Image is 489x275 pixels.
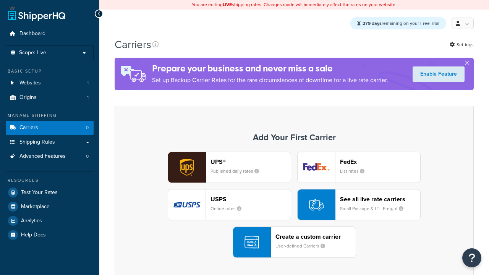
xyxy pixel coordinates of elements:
[462,248,481,267] button: Open Resource Center
[244,235,259,249] img: icon-carrier-custom-c93b8a24.svg
[6,91,94,105] li: Origins
[6,76,94,90] a: Websites 1
[6,112,94,119] div: Manage Shipping
[115,37,151,52] h1: Carriers
[275,233,356,240] header: Create a custom carrier
[6,177,94,184] div: Resources
[6,186,94,199] a: Test Your Rates
[21,189,58,196] span: Test Your Rates
[152,62,388,75] h4: Prepare your business and never miss a sale
[87,80,89,86] span: 1
[168,189,291,220] button: usps logoUSPSOnline rates
[86,153,89,160] span: 0
[21,232,46,238] span: Help Docs
[6,200,94,214] a: Marketplace
[6,121,94,135] li: Carriers
[123,133,466,142] h3: Add Your First Carrier
[21,204,50,210] span: Marketplace
[413,66,465,82] a: Enable Feature
[340,205,410,212] small: Small Package & LTL Freight
[297,152,421,183] button: fedEx logoFedExList rates
[340,196,420,203] header: See all live rate carriers
[86,125,89,131] span: 0
[19,125,38,131] span: Carriers
[309,197,324,212] img: icon-carrier-liverate-becf4550.svg
[6,91,94,105] a: Origins 1
[210,168,265,175] small: Published daily rates
[115,58,152,90] img: ad-rules-rateshop-fe6ec290ccb7230408bd80ed9643f0289d75e0ffd9eb532fc0e269fcd187b520.png
[350,17,446,29] div: remaining on your Free Trial
[19,94,37,101] span: Origins
[19,50,46,56] span: Scope: Live
[340,158,420,165] header: FedEx
[21,218,42,224] span: Analytics
[210,158,291,165] header: UPS®
[450,39,474,50] a: Settings
[223,1,232,8] b: LIVE
[8,6,65,21] a: ShipperHQ Home
[168,152,291,183] button: ups logoUPS®Published daily rates
[340,168,371,175] small: List rates
[19,31,45,37] span: Dashboard
[6,76,94,90] li: Websites
[275,243,331,249] small: User-defined Carriers
[6,214,94,228] a: Analytics
[210,196,291,203] header: USPS
[168,189,206,220] img: usps logo
[87,94,89,101] span: 1
[19,139,55,146] span: Shipping Rules
[298,152,335,183] img: fedEx logo
[6,68,94,74] div: Basic Setup
[6,228,94,242] a: Help Docs
[6,27,94,41] a: Dashboard
[363,20,382,27] strong: 279 days
[6,121,94,135] a: Carriers 0
[19,153,66,160] span: Advanced Features
[297,189,421,220] button: See all live rate carriersSmall Package & LTL Freight
[210,205,248,212] small: Online rates
[6,135,94,149] a: Shipping Rules
[233,226,356,258] button: Create a custom carrierUser-defined Carriers
[152,75,388,86] p: Set up Backup Carrier Rates for the rare circumstances of downtime for a live rate carrier.
[6,149,94,163] li: Advanced Features
[6,149,94,163] a: Advanced Features 0
[168,152,206,183] img: ups logo
[19,80,41,86] span: Websites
